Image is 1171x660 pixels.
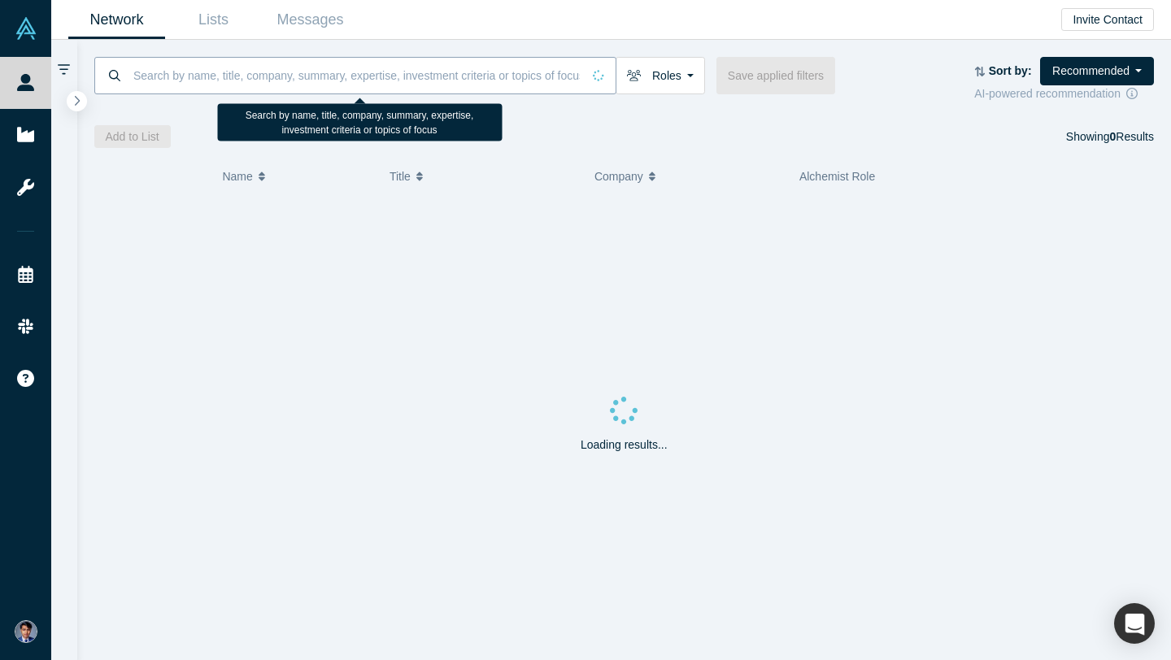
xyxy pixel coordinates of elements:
p: Loading results... [581,436,668,454]
button: Name [222,159,372,193]
button: Company [594,159,782,193]
button: Title [390,159,577,193]
div: Showing [1066,125,1154,148]
span: Results [1110,130,1154,143]
a: Lists [165,1,262,39]
strong: 0 [1110,130,1117,143]
div: AI-powered recommendation [974,85,1154,102]
a: Messages [262,1,359,39]
button: Invite Contact [1061,8,1154,31]
span: Name [222,159,252,193]
img: Daanish Ahmed's Account [15,620,37,643]
strong: Sort by: [989,64,1032,77]
button: Recommended [1040,57,1154,85]
button: Save applied filters [716,57,835,94]
button: Roles [616,57,705,94]
input: Search by name, title, company, summary, expertise, investment criteria or topics of focus [132,56,581,94]
span: Title [390,159,411,193]
img: Alchemist Vault Logo [15,17,37,40]
button: Add to List [94,125,171,148]
a: Network [68,1,165,39]
span: Company [594,159,643,193]
span: Alchemist Role [799,170,875,183]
